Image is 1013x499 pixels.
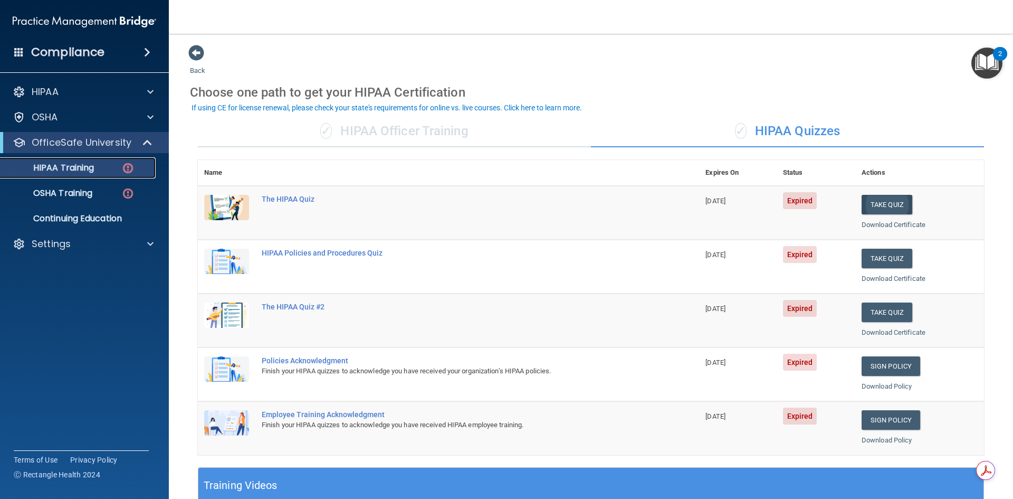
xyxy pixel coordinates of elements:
p: OSHA Training [7,188,92,199]
a: Download Certificate [862,275,925,283]
a: Back [190,54,205,74]
h4: Compliance [31,45,104,60]
img: danger-circle.6113f641.png [121,162,135,175]
a: Download Policy [862,382,912,390]
span: Expired [783,246,817,263]
button: Open Resource Center, 2 new notifications [971,48,1002,79]
th: Name [198,160,255,186]
a: Sign Policy [862,356,920,376]
span: [DATE] [705,412,725,420]
img: PMB logo [13,11,156,32]
div: HIPAA Quizzes [591,116,984,147]
div: The HIPAA Quiz #2 [262,303,646,311]
iframe: Drift Widget Chat Controller [830,424,1000,466]
p: OfficeSafe University [32,136,131,149]
span: Expired [783,300,817,317]
span: ✓ [320,123,332,139]
button: If using CE for license renewal, please check your state's requirements for online vs. live cours... [190,102,584,113]
button: Take Quiz [862,303,912,322]
p: Continuing Education [7,213,151,224]
a: OSHA [13,111,154,124]
span: Expired [783,192,817,209]
span: Ⓒ Rectangle Health 2024 [14,469,100,480]
div: HIPAA Policies and Procedures Quiz [262,249,646,257]
a: Terms of Use [14,455,58,465]
a: Sign Policy [862,410,920,430]
div: The HIPAA Quiz [262,195,646,203]
div: Finish your HIPAA quizzes to acknowledge you have received HIPAA employee training. [262,419,646,431]
th: Status [777,160,855,186]
span: ✓ [735,123,747,139]
a: Download Certificate [862,221,925,229]
a: Download Certificate [862,328,925,336]
div: Choose one path to get your HIPAA Certification [190,77,992,108]
span: Expired [783,354,817,371]
div: Policies Acknowledgment [262,356,646,365]
img: danger-circle.6113f641.png [121,187,135,200]
span: [DATE] [705,197,725,205]
th: Expires On [699,160,776,186]
p: HIPAA [32,86,59,98]
div: HIPAA Officer Training [198,116,591,147]
a: OfficeSafe University [13,136,153,149]
p: HIPAA Training [7,163,94,173]
span: [DATE] [705,251,725,259]
a: Settings [13,238,154,250]
div: Employee Training Acknowledgment [262,410,646,419]
th: Actions [855,160,984,186]
div: Finish your HIPAA quizzes to acknowledge you have received your organization’s HIPAA policies. [262,365,646,378]
p: Settings [32,238,71,250]
button: Take Quiz [862,195,912,214]
a: HIPAA [13,86,154,98]
p: OSHA [32,111,58,124]
div: 2 [998,54,1002,68]
a: Privacy Policy [70,455,118,465]
span: Expired [783,408,817,425]
div: If using CE for license renewal, please check your state's requirements for online vs. live cours... [192,104,582,111]
span: [DATE] [705,305,725,313]
h5: Training Videos [204,476,278,495]
button: Take Quiz [862,249,912,268]
span: [DATE] [705,359,725,366]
